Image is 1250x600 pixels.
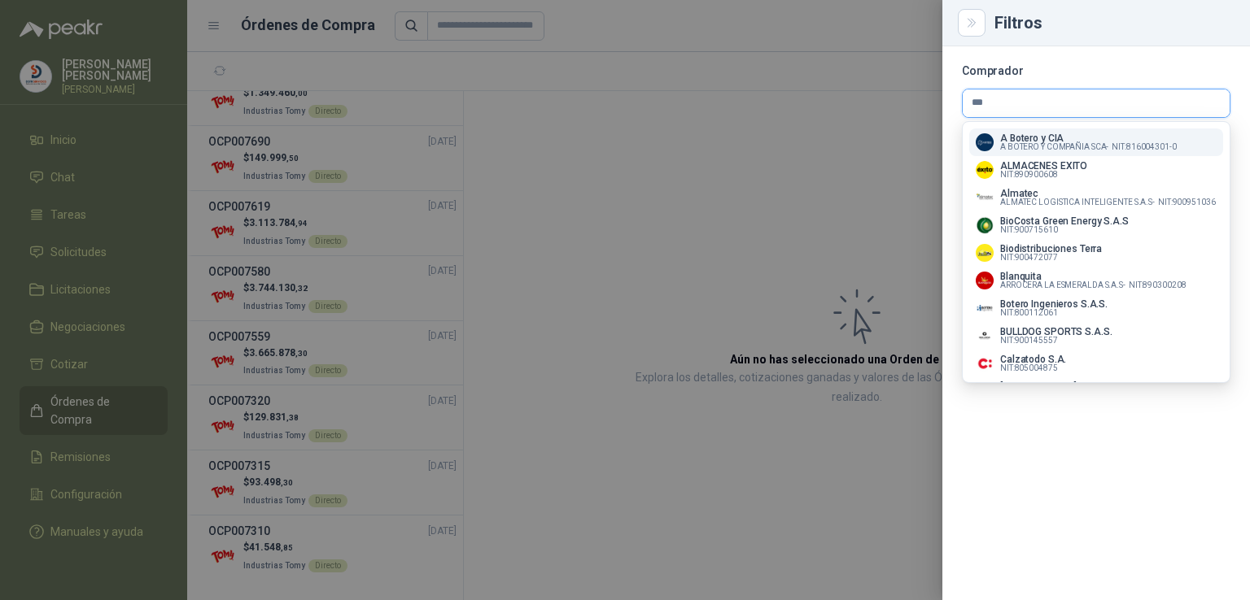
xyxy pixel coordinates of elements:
span: ALMATEC LOGISTICA INTELIGENTE S.A.S - [1000,198,1155,207]
span: NIT : 900715610 [1000,226,1058,234]
button: Close [962,13,981,33]
p: Almatec [1000,189,1216,198]
p: A Botero y CIA [1000,133,1177,143]
button: Company LogoAlmatecALMATEC LOGISTICA INTELIGENTE S.A.S-NIT:900951036 [969,184,1223,211]
span: NIT : 816004301-0 [1112,143,1176,151]
img: Company Logo [976,161,994,179]
span: NIT : 890900608 [1000,171,1058,179]
img: Company Logo [976,299,994,317]
img: Company Logo [976,354,994,372]
img: Company Logo [976,272,994,289]
button: [PERSON_NAME] MDENVERSIONES JUNIN BAR - RESTAURANTE S.A.S-NIT:901093339 [969,377,1223,405]
div: Filtros [994,15,1230,31]
button: Company LogoBotero Ingenieros S.A.S.NIT:800112061 [969,294,1223,322]
span: NIT : 805004875 [1000,364,1058,372]
button: Company LogoBlanquitaARROCERA LA ESMERALDA S.A.S-NIT:890300208 [969,267,1223,294]
span: NIT : 900951036 [1158,198,1216,207]
span: ARROCERA LA ESMERALDA S.A.S - [1000,281,1125,289]
img: Company Logo [976,244,994,262]
button: Company LogoALMACENES EXITONIT:890900608 [969,156,1223,184]
img: Company Logo [976,189,994,207]
p: Comprador [962,66,1230,76]
button: Company LogoCalzatodo S.A.NIT:805004875 [969,350,1223,377]
span: NIT : 800112061 [1000,309,1058,317]
button: Company LogoBULLDOG SPORTS S.A.S.NIT:900145557 [969,322,1223,350]
button: Company LogoBiodistribuciones TerraNIT:900472077 [969,239,1223,267]
p: BioCosta Green Energy S.A.S [1000,216,1129,226]
p: ALMACENES EXITO [1000,161,1087,171]
span: NIT : 890300208 [1129,281,1187,289]
span: NIT : 900472077 [1000,254,1058,262]
p: Botero Ingenieros S.A.S. [1000,299,1108,309]
p: Calzatodo S.A. [1000,354,1066,364]
span: NIT : 900145557 [1000,337,1058,345]
img: Company Logo [976,327,994,345]
button: Company LogoBioCosta Green Energy S.A.SNIT:900715610 [969,211,1223,239]
p: Blanquita [1000,272,1187,281]
button: Company LogoA Botero y CIAA BOTERO Y COMPAÑIA SCA-NIT:816004301-0 [969,128,1223,156]
img: Company Logo [976,216,994,234]
span: A BOTERO Y COMPAÑIA SCA - [1000,143,1108,151]
p: BULLDOG SPORTS S.A.S. [1000,327,1112,337]
p: Biodistribuciones Terra [1000,244,1102,254]
img: Company Logo [976,133,994,151]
